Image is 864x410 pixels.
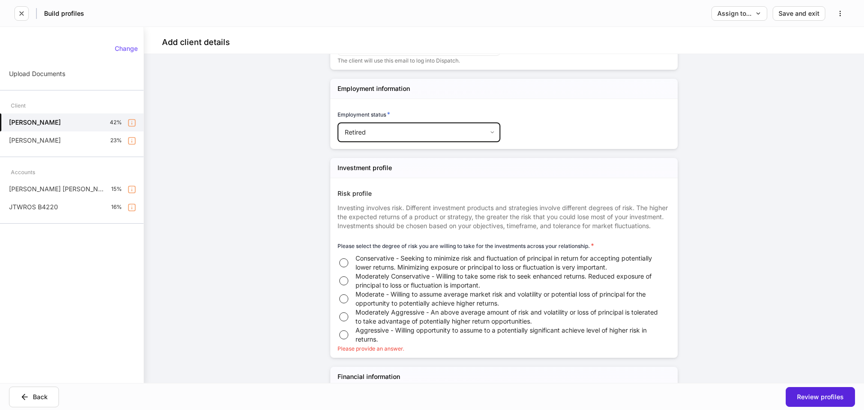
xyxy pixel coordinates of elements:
button: Save and exit [773,6,825,21]
div: Save and exit [778,10,819,17]
p: [PERSON_NAME] [9,136,61,145]
h5: Employment information [337,84,410,93]
span: Moderately Conservative - Willing to take some risk to seek enhanced returns. Reduced exposure of... [355,272,660,290]
button: Assign to... [711,6,767,21]
button: Change [109,41,144,56]
p: Upload Documents [9,69,65,78]
p: JTWROS B4220 [9,203,58,212]
span: Moderate - Willing to assume average market risk and volatility or potential loss of principal fo... [355,290,660,308]
h4: Add client details [162,37,230,48]
h5: Build profiles [44,9,84,18]
h5: [PERSON_NAME] [9,118,61,127]
div: Review profiles [797,394,844,400]
p: [PERSON_NAME] [PERSON_NAME] B2618 [9,185,104,194]
p: 16% [111,203,122,211]
button: Back [9,387,59,407]
span: Conservative - Seeking to minimize risk and fluctuation of principal in return for accepting pote... [355,254,660,272]
p: 23% [110,137,122,144]
div: Retired [337,122,500,142]
p: The client will use this email to log into Dispatch. [337,57,500,64]
h5: Investment profile [337,163,392,172]
div: Assign to... [717,10,761,17]
h6: Please select the degree of risk you are willing to take for the investments across your relation... [337,241,594,250]
p: Please provide an answer. [337,345,670,352]
p: 15% [111,185,122,193]
span: Moderately Aggressive - An above average amount of risk and volatility or loss of principal is to... [355,308,660,326]
div: Client [11,98,26,113]
h5: Financial information [337,372,400,381]
div: Accounts [11,164,35,180]
div: Risk profile [337,189,670,198]
p: 42% [110,119,122,126]
div: Change [115,45,138,52]
div: Back [20,392,48,401]
h6: Employment status [337,110,390,119]
span: Aggressive - Willing opportunity to assume to a potentially significant achieve level of higher r... [355,326,660,344]
div: Investing involves risk. Different investment products and strategies involve different degrees o... [337,198,670,230]
button: Review profiles [786,387,855,407]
